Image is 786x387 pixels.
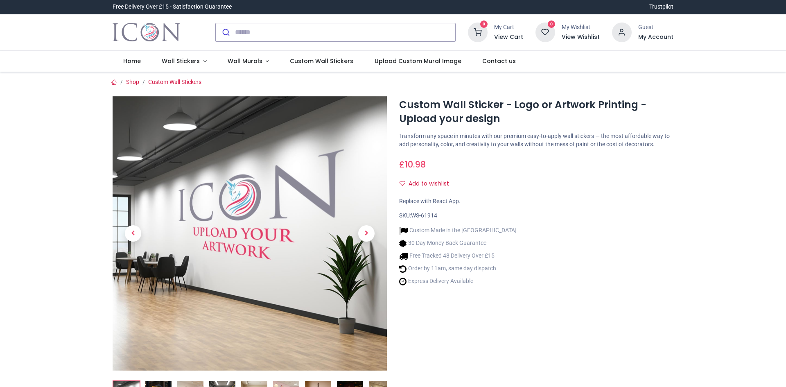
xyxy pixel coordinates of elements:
li: Express Delivery Available [399,277,517,286]
span: WS-61914 [411,212,437,219]
span: Previous [125,225,141,242]
span: Home [123,57,141,65]
span: Next [358,225,375,242]
a: Shop [126,79,139,85]
a: Previous [113,137,154,329]
button: Add to wishlistAdd to wishlist [399,177,456,191]
img: Custom Wall Sticker - Logo or Artwork Printing - Upload your design [113,96,387,371]
li: Custom Made in the [GEOGRAPHIC_DATA] [399,226,517,235]
a: Next [346,137,387,329]
div: Free Delivery Over £15 - Satisfaction Guarantee [113,3,232,11]
a: Custom Wall Stickers [148,79,201,85]
div: My Cart [494,23,523,32]
li: Order by 11am, same day dispatch [399,265,517,273]
p: Transform any space in minutes with our premium easy-to-apply wall stickers — the most affordable... [399,132,673,148]
a: Wall Murals [217,51,280,72]
i: Add to wishlist [400,181,405,186]
span: Upload Custom Mural Image [375,57,461,65]
img: Icon Wall Stickers [113,21,180,44]
a: View Cart [494,33,523,41]
sup: 0 [548,20,556,28]
span: Wall Murals [228,57,262,65]
a: View Wishlist [562,33,600,41]
span: £ [399,158,426,170]
span: Wall Stickers [162,57,200,65]
a: Trustpilot [649,3,673,11]
a: Wall Stickers [151,51,217,72]
a: My Account [638,33,673,41]
div: Replace with React App. [399,197,673,206]
div: My Wishlist [562,23,600,32]
a: 0 [535,28,555,35]
a: Logo of Icon Wall Stickers [113,21,180,44]
span: 10.98 [405,158,426,170]
li: 30 Day Money Back Guarantee [399,239,517,248]
sup: 0 [480,20,488,28]
a: 0 [468,28,488,35]
button: Submit [216,23,235,41]
span: Custom Wall Stickers [290,57,353,65]
div: Guest [638,23,673,32]
li: Free Tracked 48 Delivery Over £15 [399,252,517,260]
span: Contact us [482,57,516,65]
h1: Custom Wall Sticker - Logo or Artwork Printing - Upload your design [399,98,673,126]
div: SKU: [399,212,673,220]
